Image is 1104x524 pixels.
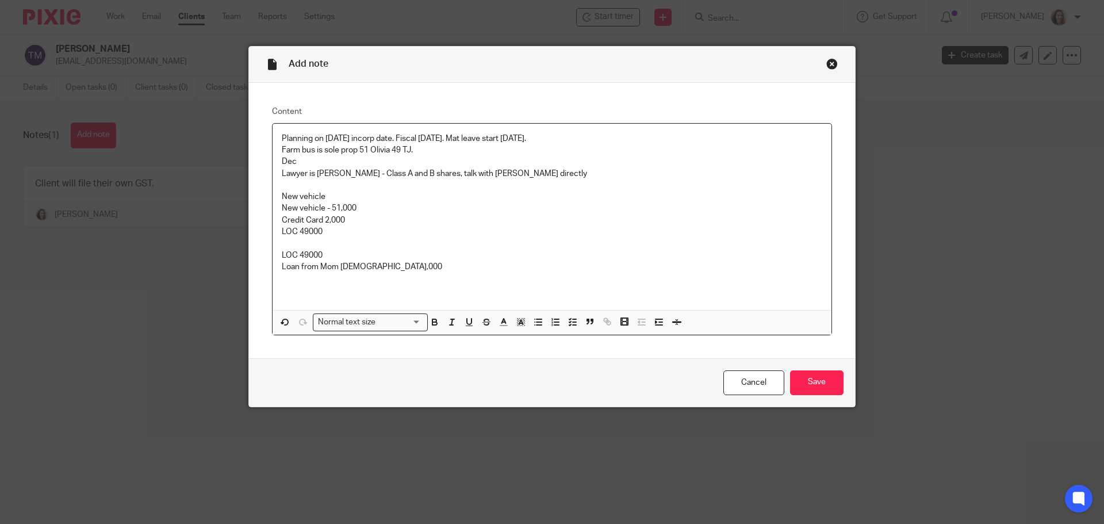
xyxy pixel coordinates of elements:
p: Loan from Mom [DEMOGRAPHIC_DATA],000 [282,261,822,273]
p: LOC 49000 [282,250,822,261]
p: Farm bus is sole prop 51 Olivia 49 TJ. [282,144,822,156]
p: Planning on [DATE] incorp date. Fiscal [DATE]. Mat leave start [DATE]. [282,133,822,144]
div: Close this dialog window [826,58,838,70]
p: New vehicle [282,191,822,202]
span: Add note [289,59,328,68]
p: New vehicle - 51,000 [282,202,822,214]
a: Cancel [723,370,784,395]
input: Save [790,370,844,395]
div: Search for option [313,313,428,331]
p: LOC 49000 [282,226,822,238]
span: Normal text size [316,316,378,328]
p: Dec [282,156,822,167]
label: Content [272,106,832,117]
p: Credit Card 2,000 [282,215,822,226]
input: Search for option [379,316,421,328]
p: Lawyer is [PERSON_NAME] - Class A and B shares, talk with [PERSON_NAME] directly [282,168,822,179]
